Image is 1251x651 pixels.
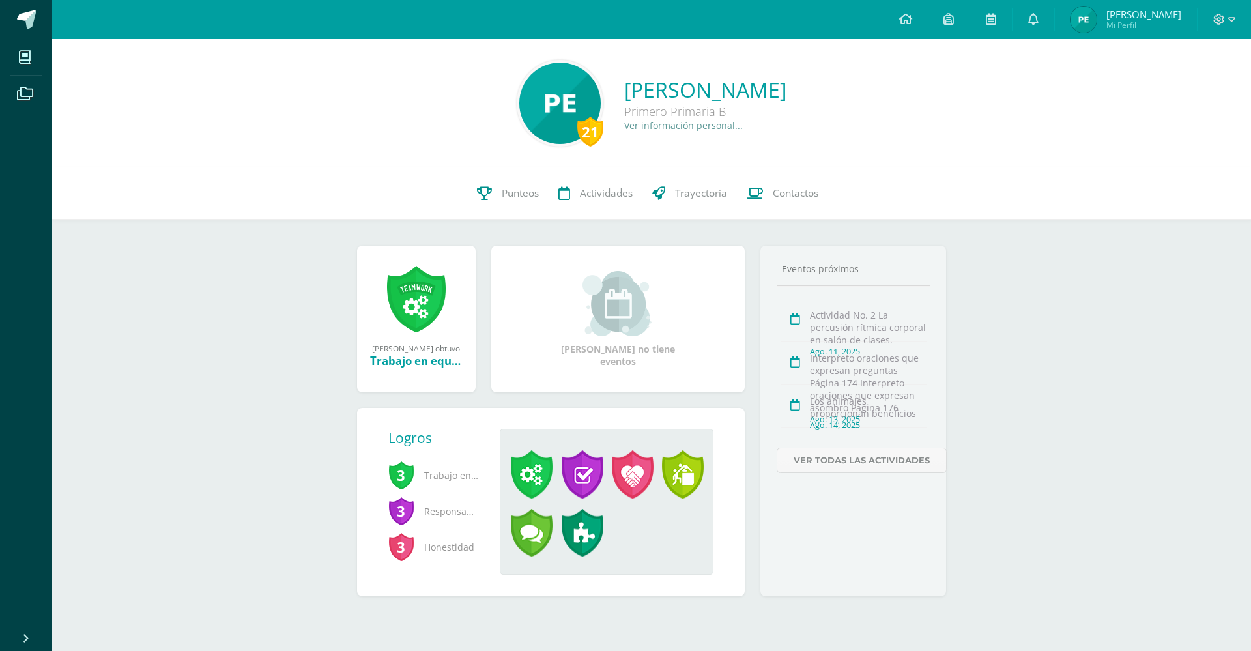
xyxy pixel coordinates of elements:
[388,529,480,565] span: Honestidad
[810,309,927,346] div: Actividad No. 2 La percusión rítmica corporal en salón de clases.
[388,429,490,447] div: Logros
[577,117,603,147] div: 21
[467,167,549,220] a: Punteos
[388,493,480,529] span: Responsabilidad
[624,104,786,119] div: Primero Primaria B
[553,271,683,368] div: [PERSON_NAME] no tiene eventos
[370,353,463,368] div: Trabajo en equipo
[675,186,727,200] span: Trayectoria
[549,167,642,220] a: Actividades
[810,395,927,420] div: Los animales proporcionan beneficios
[1106,20,1181,31] span: Mi Perfil
[777,263,930,275] div: Eventos próximos
[624,119,743,132] a: Ver información personal...
[810,352,927,414] div: Interpreto oraciones que expresan preguntas Página 174 Interpreto oraciones que expresan asombro ...
[1106,8,1181,21] span: [PERSON_NAME]
[388,496,414,526] span: 3
[502,186,539,200] span: Punteos
[388,460,414,490] span: 3
[737,167,828,220] a: Contactos
[580,186,633,200] span: Actividades
[1071,7,1097,33] img: 23ec1711212fb13d506ed84399d281dc.png
[810,420,927,431] div: Ago. 14, 2025
[582,271,654,336] img: event_small.png
[388,457,480,493] span: Trabajo en equipo
[519,63,601,144] img: 8d9fb575b8f6c6a1ec02a83d2367dec9.png
[642,167,737,220] a: Trayectoria
[370,343,463,353] div: [PERSON_NAME] obtuvo
[777,448,947,473] a: Ver todas las actividades
[388,532,414,562] span: 3
[624,76,786,104] a: [PERSON_NAME]
[773,186,818,200] span: Contactos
